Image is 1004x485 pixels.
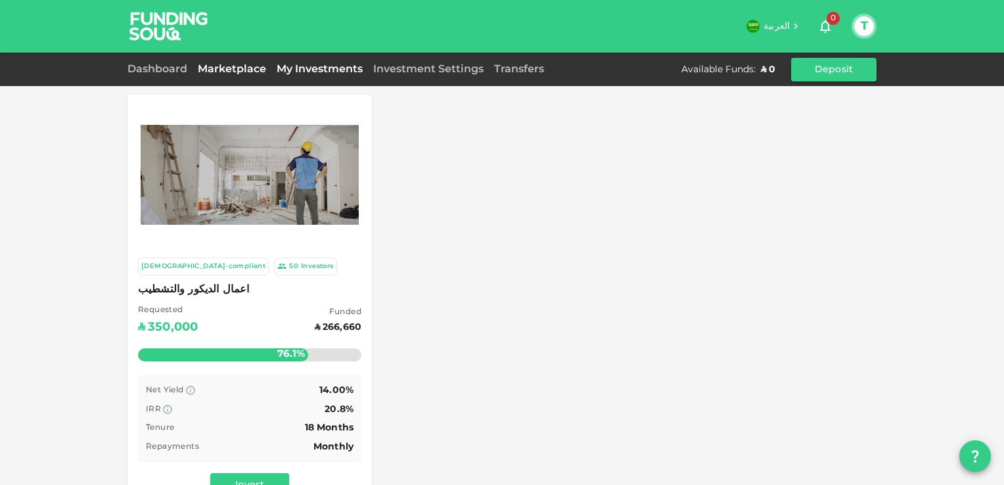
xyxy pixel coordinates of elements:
[681,63,756,76] div: Available Funds :
[146,386,184,394] span: Net Yield
[812,13,838,39] button: 0
[368,64,489,74] a: Investment Settings
[489,64,549,74] a: Transfers
[146,405,161,413] span: IRR
[791,58,877,81] button: Deposit
[827,12,840,25] span: 0
[138,281,361,299] span: اعمال الديكور والتشطيب
[761,63,775,76] div: ʢ 0
[289,261,298,272] div: 50
[193,64,271,74] a: Marketplace
[959,440,991,472] button: question
[854,16,874,36] button: T
[305,423,354,432] span: 18 Months
[319,386,354,395] span: 14.00%
[325,405,354,414] span: 20.8%
[313,442,354,451] span: Monthly
[146,424,174,432] span: Tenure
[746,20,760,33] img: flag-sa.b9a346574cdc8950dd34b50780441f57.svg
[271,64,368,74] a: My Investments
[301,261,334,272] div: Investors
[315,306,361,319] span: Funded
[127,64,193,74] a: Dashboard
[146,443,199,451] span: Repayments
[764,22,790,31] span: العربية
[141,261,265,272] div: [DEMOGRAPHIC_DATA]-compliant
[141,125,359,225] img: Marketplace Logo
[138,304,198,317] span: Requested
